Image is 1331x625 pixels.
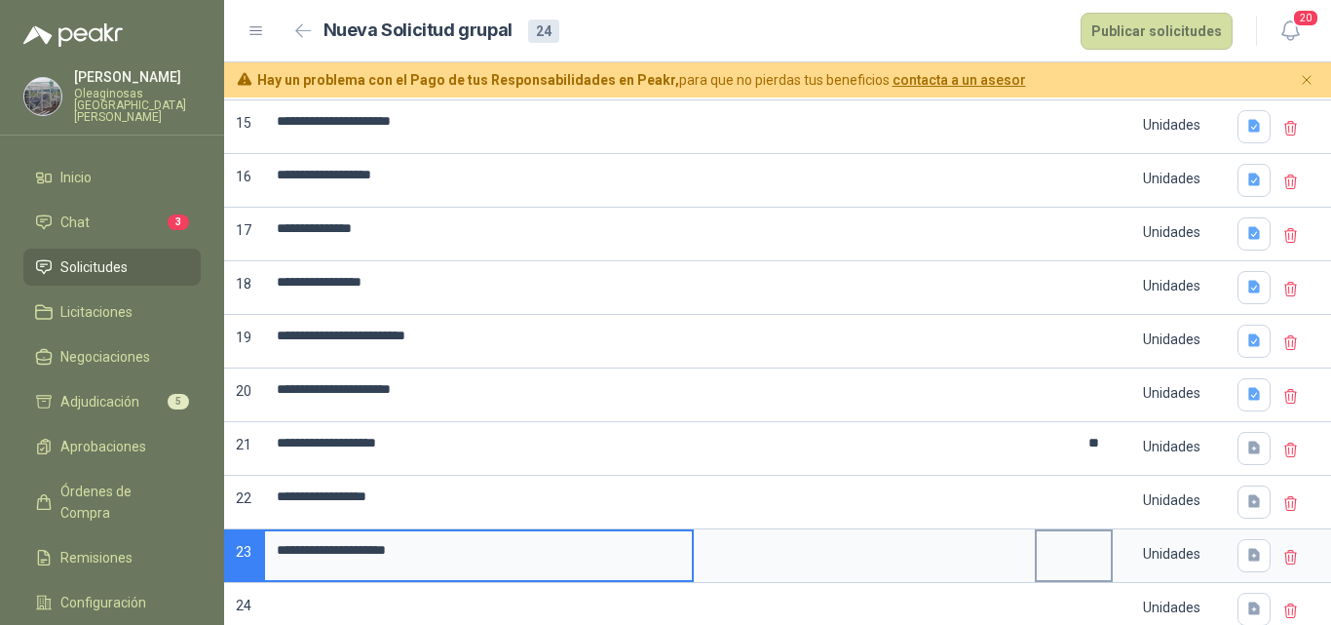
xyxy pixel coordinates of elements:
button: Cerrar [1295,68,1319,93]
p: 16 [224,154,263,208]
div: Unidades [1115,531,1228,576]
a: Configuración [23,584,201,621]
p: 20 [224,369,263,422]
a: Remisiones [23,539,201,576]
p: Oleaginosas [GEOGRAPHIC_DATA][PERSON_NAME] [74,88,201,123]
span: 20 [1292,9,1319,27]
span: Adjudicación [60,391,139,412]
span: Órdenes de Compra [60,481,182,524]
button: Publicar solicitudes [1081,13,1233,50]
h2: Nueva Solicitud grupal [323,17,513,45]
span: 3 [168,215,189,230]
img: Logo peakr [23,23,123,47]
span: 5 [168,394,189,410]
div: Unidades [1115,263,1228,308]
a: Chat3 [23,204,201,241]
img: Company Logo [24,78,61,115]
p: 15 [224,100,263,154]
p: 18 [224,261,263,315]
div: Unidades [1115,102,1228,147]
a: Licitaciones [23,293,201,331]
p: 22 [224,476,263,529]
span: Solicitudes [60,256,128,278]
a: contacta a un asesor [893,72,1026,88]
a: Aprobaciones [23,428,201,465]
div: Unidades [1115,317,1228,362]
div: Unidades [1115,210,1228,254]
span: Licitaciones [60,301,133,323]
div: Unidades [1115,478,1228,523]
span: Configuración [60,592,146,613]
div: Unidades [1115,156,1228,201]
a: Negociaciones [23,338,201,375]
p: 21 [224,422,263,476]
a: Inicio [23,159,201,196]
a: Órdenes de Compra [23,473,201,531]
p: 19 [224,315,263,369]
span: Chat [60,212,90,233]
div: Unidades [1115,371,1228,415]
div: Unidades [1115,424,1228,469]
button: 20 [1273,14,1308,49]
p: [PERSON_NAME] [74,70,201,84]
span: Negociaciones [60,346,150,368]
p: 17 [224,208,263,261]
a: Adjudicación5 [23,383,201,420]
b: Hay un problema con el Pago de tus Responsabilidades en Peakr, [257,72,679,88]
span: Inicio [60,167,92,188]
div: 24 [528,20,559,43]
a: Solicitudes [23,249,201,286]
span: para que no pierdas tus beneficios [257,69,1026,91]
span: Remisiones [60,547,133,568]
span: Aprobaciones [60,436,146,457]
p: 23 [224,529,263,583]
